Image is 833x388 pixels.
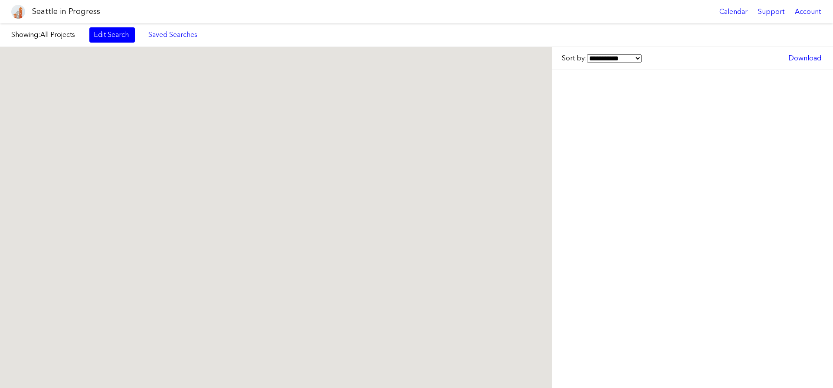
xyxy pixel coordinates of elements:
[11,5,25,19] img: favicon-96x96.png
[11,30,81,40] label: Showing:
[562,53,642,63] label: Sort by:
[89,27,135,42] a: Edit Search
[32,6,100,17] h1: Seattle in Progress
[144,27,202,42] a: Saved Searches
[784,51,826,66] a: Download
[40,30,75,39] span: All Projects
[587,54,642,63] select: Sort by:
